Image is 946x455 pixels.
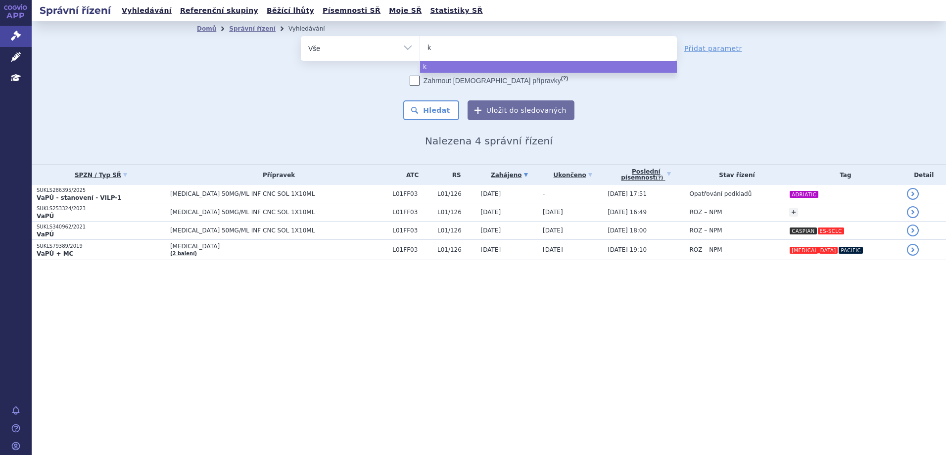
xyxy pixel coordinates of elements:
[561,75,568,82] abbr: (?)
[543,227,563,234] span: [DATE]
[784,165,901,185] th: Tag
[789,208,798,217] a: +
[468,100,574,120] button: Uložit do sledovaných
[392,209,432,216] span: L01FF03
[907,206,919,218] a: detail
[229,25,276,32] a: Správní řízení
[656,175,663,181] abbr: (?)
[170,243,387,250] span: [MEDICAL_DATA]
[543,209,563,216] span: [DATE]
[608,190,647,197] span: [DATE] 17:51
[320,4,383,17] a: Písemnosti SŘ
[288,21,338,36] li: Vyhledávání
[37,205,165,212] p: SUKLS253324/2023
[386,4,425,17] a: Moje SŘ
[790,191,818,198] i: ADRIATIC
[690,190,752,197] span: Opatřování podkladů
[790,247,838,254] i: [MEDICAL_DATA]
[481,168,538,182] a: Zahájeno
[410,76,568,86] label: Zahrnout [DEMOGRAPHIC_DATA] přípravky
[690,246,722,253] span: ROZ – NPM
[685,165,785,185] th: Stav řízení
[392,190,432,197] span: L01FF03
[907,188,919,200] a: detail
[684,44,742,53] a: Přidat parametr
[690,227,722,234] span: ROZ – NPM
[818,227,844,234] i: ES-SCLC
[437,190,476,197] span: L01/126
[543,246,563,253] span: [DATE]
[387,165,432,185] th: ATC
[907,244,919,256] a: detail
[608,209,647,216] span: [DATE] 16:49
[425,135,553,147] span: Nalezena 4 správní řízení
[790,227,816,234] i: CASPIAN
[177,4,261,17] a: Referenční skupiny
[37,243,165,250] p: SUKLS79389/2019
[165,165,387,185] th: Přípravek
[907,225,919,236] a: detail
[37,224,165,230] p: SUKLS340962/2021
[37,187,165,194] p: SUKLS286395/2025
[543,190,545,197] span: -
[437,209,476,216] span: L01/126
[839,247,862,254] i: PACIFIC
[32,3,119,17] h2: Správní řízení
[608,246,647,253] span: [DATE] 19:10
[119,4,175,17] a: Vyhledávání
[420,61,677,73] li: k
[608,165,684,185] a: Poslednípísemnost(?)
[37,213,54,220] strong: VaPÚ
[170,190,387,197] span: [MEDICAL_DATA] 50MG/ML INF CNC SOL 1X10ML
[481,227,501,234] span: [DATE]
[170,227,387,234] span: [MEDICAL_DATA] 50MG/ML INF CNC SOL 1X10ML
[608,227,647,234] span: [DATE] 18:00
[37,231,54,238] strong: VaPÚ
[197,25,216,32] a: Domů
[432,165,476,185] th: RS
[37,250,73,257] strong: VaPÚ + MC
[481,190,501,197] span: [DATE]
[437,246,476,253] span: L01/126
[481,209,501,216] span: [DATE]
[392,246,432,253] span: L01FF03
[543,168,603,182] a: Ukončeno
[264,4,317,17] a: Běžící lhůty
[481,246,501,253] span: [DATE]
[392,227,432,234] span: L01FF03
[170,251,197,256] a: (2 balení)
[690,209,722,216] span: ROZ – NPM
[170,209,387,216] span: [MEDICAL_DATA] 50MG/ML INF CNC SOL 1X10ML
[427,4,485,17] a: Statistiky SŘ
[37,168,165,182] a: SPZN / Typ SŘ
[437,227,476,234] span: L01/126
[37,194,122,201] strong: VaPÚ - stanovení - VILP-1
[403,100,459,120] button: Hledat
